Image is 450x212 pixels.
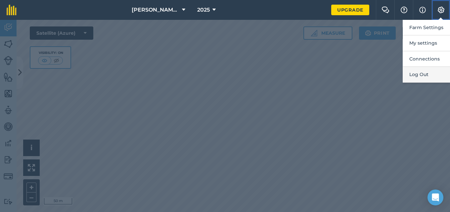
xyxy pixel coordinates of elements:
img: fieldmargin Logo [7,5,17,15]
img: Two speech bubbles overlapping with the left bubble in the forefront [382,7,389,13]
a: Upgrade [331,5,369,15]
button: My settings [403,35,450,51]
button: Connections [403,51,450,67]
span: [PERSON_NAME]'s Farm [132,6,179,14]
img: A question mark icon [400,7,408,13]
button: Farm Settings [403,20,450,35]
button: Log Out [403,67,450,82]
img: svg+xml;base64,PHN2ZyB4bWxucz0iaHR0cDovL3d3dy53My5vcmcvMjAwMC9zdmciIHdpZHRoPSIxNyIgaGVpZ2h0PSIxNy... [419,6,426,14]
span: 2025 [197,6,210,14]
div: Open Intercom Messenger [427,190,443,205]
img: A cog icon [437,7,445,13]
